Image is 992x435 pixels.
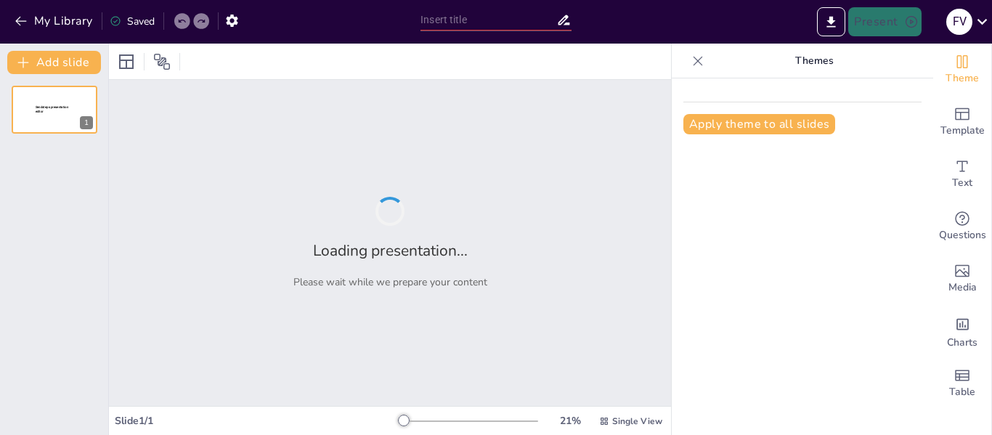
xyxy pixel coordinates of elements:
[7,51,101,74] button: Add slide
[939,227,986,243] span: Questions
[933,253,991,305] div: Add images, graphics, shapes or video
[153,53,171,70] span: Position
[848,7,921,36] button: Present
[115,414,399,428] div: Slide 1 / 1
[683,114,835,134] button: Apply theme to all slides
[420,9,556,31] input: Insert title
[946,70,979,86] span: Theme
[933,200,991,253] div: Get real-time input from your audience
[553,414,588,428] div: 21 %
[933,96,991,148] div: Add ready made slides
[940,123,985,139] span: Template
[710,44,919,78] p: Themes
[948,280,977,296] span: Media
[946,7,972,36] button: F V
[293,275,487,289] p: Please wait while we prepare your content
[933,44,991,96] div: Change the overall theme
[952,175,972,191] span: Text
[110,15,155,28] div: Saved
[949,384,975,400] span: Table
[11,9,99,33] button: My Library
[817,7,845,36] button: Export to PowerPoint
[36,105,68,113] span: Sendsteps presentation editor
[80,116,93,129] div: 1
[313,240,468,261] h2: Loading presentation...
[946,9,972,35] div: F V
[947,335,977,351] span: Charts
[933,357,991,410] div: Add a table
[933,305,991,357] div: Add charts and graphs
[612,415,662,427] span: Single View
[115,50,138,73] div: Layout
[12,86,97,134] div: 1
[933,148,991,200] div: Add text boxes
